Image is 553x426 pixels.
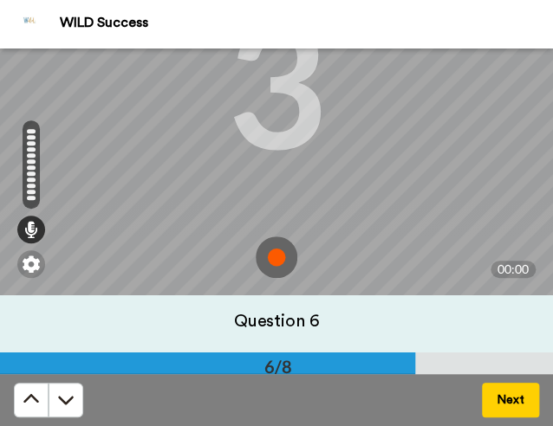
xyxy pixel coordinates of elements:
img: Profile Image [10,3,51,45]
h4: Question 6 [14,309,539,333]
img: ic_gear.svg [23,255,40,273]
div: WILD Success [60,15,552,31]
div: 00:00 [491,261,536,278]
button: Next [482,383,539,417]
div: 6/8 [237,354,320,378]
div: 3 [226,17,327,147]
img: ic_record_start.svg [256,236,297,278]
